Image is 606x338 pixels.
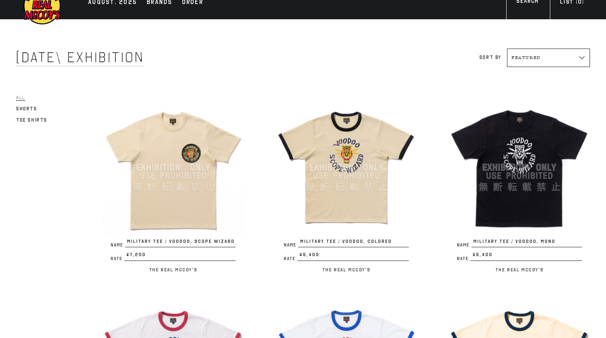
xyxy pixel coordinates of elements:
a: MILITARY TEE / VOODOO, MONO NameMILITARY TEE / VOODOO, MONO Rate¥5,400 The Real McCoy's [449,97,590,275]
p: The Real McCoy's [103,265,244,275]
a: MILITARY TEE / VOODOO, COLORED NameMILITARY TEE / VOODOO, COLORED Rate¥5,400 The Real McCoy's [276,97,417,275]
img: MILITARY TEE / VOODOO, COLORED [276,97,417,238]
span: Shorts [16,106,37,112]
span: ¥5,400 [297,251,409,261]
p: The Real McCoy's [276,265,417,275]
a: Shorts [16,104,37,114]
span: Name [284,243,298,247]
span: ¥7,200 [124,251,236,261]
span: Tee Shirts [16,117,47,123]
p: The Real McCoy's [449,265,590,275]
img: MILITARY TEE / VOODOO, SCOPE WIZARD [103,97,244,238]
a: Tee Shirts [16,115,47,125]
a: All [16,93,25,102]
img: MILITARY TEE / VOODOO, MONO [449,97,590,238]
span: MILITARY TEE / VOODOO, SCOPE WIZARD [125,238,236,248]
span: ¥5,400 [471,251,582,261]
label: Sort by [479,55,501,60]
span: MILITARY TEE / VOODOO, MONO [471,238,582,248]
span: Rate [111,257,124,261]
span: MILITARY TEE / VOODOO, COLORED [298,238,409,248]
span: Rate [284,257,297,261]
span: [DATE] Exhibition [16,49,144,66]
span: All [16,95,25,101]
span: Rate [457,257,471,261]
span: Name [457,243,471,247]
span: Name [111,243,125,247]
a: MILITARY TEE / VOODOO, SCOPE WIZARD NameMILITARY TEE / VOODOO, SCOPE WIZARD Rate¥7,200 The Real M... [103,97,244,275]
